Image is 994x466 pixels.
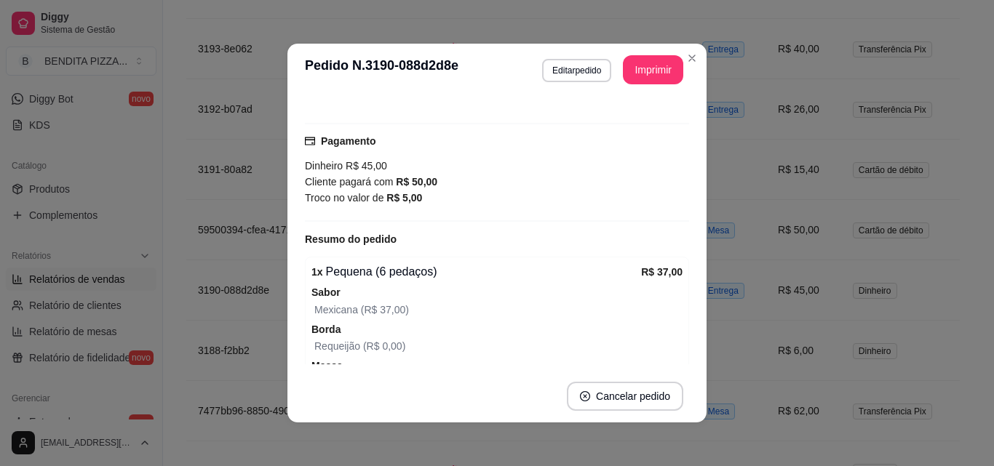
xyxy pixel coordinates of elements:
[311,286,341,298] strong: Sabor
[314,340,360,352] span: Requeijão
[311,360,343,371] strong: Massa
[542,59,611,82] button: Editarpedido
[305,192,386,204] span: Troco no valor de
[680,47,704,70] button: Close
[358,304,409,316] span: (R$ 37,00)
[360,340,405,352] span: (R$ 0,00)
[305,55,458,84] h3: Pedido N. 3190-088d2d8e
[321,135,375,147] strong: Pagamento
[305,233,397,245] strong: Resumo do pedido
[641,266,683,278] strong: R$ 37,00
[311,324,341,335] strong: Borda
[343,160,387,172] span: R$ 45,00
[396,176,437,188] strong: R$ 50,00
[567,382,683,411] button: close-circleCancelar pedido
[311,263,641,281] div: Pequena (6 pedaços)
[623,55,683,84] button: Imprimir
[580,391,590,401] span: close-circle
[311,266,323,278] strong: 1 x
[305,160,343,172] span: Dinheiro
[314,304,358,316] span: Mexicana
[305,136,315,146] span: credit-card
[305,176,396,188] span: Cliente pagará com
[386,192,422,204] strong: R$ 5,00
